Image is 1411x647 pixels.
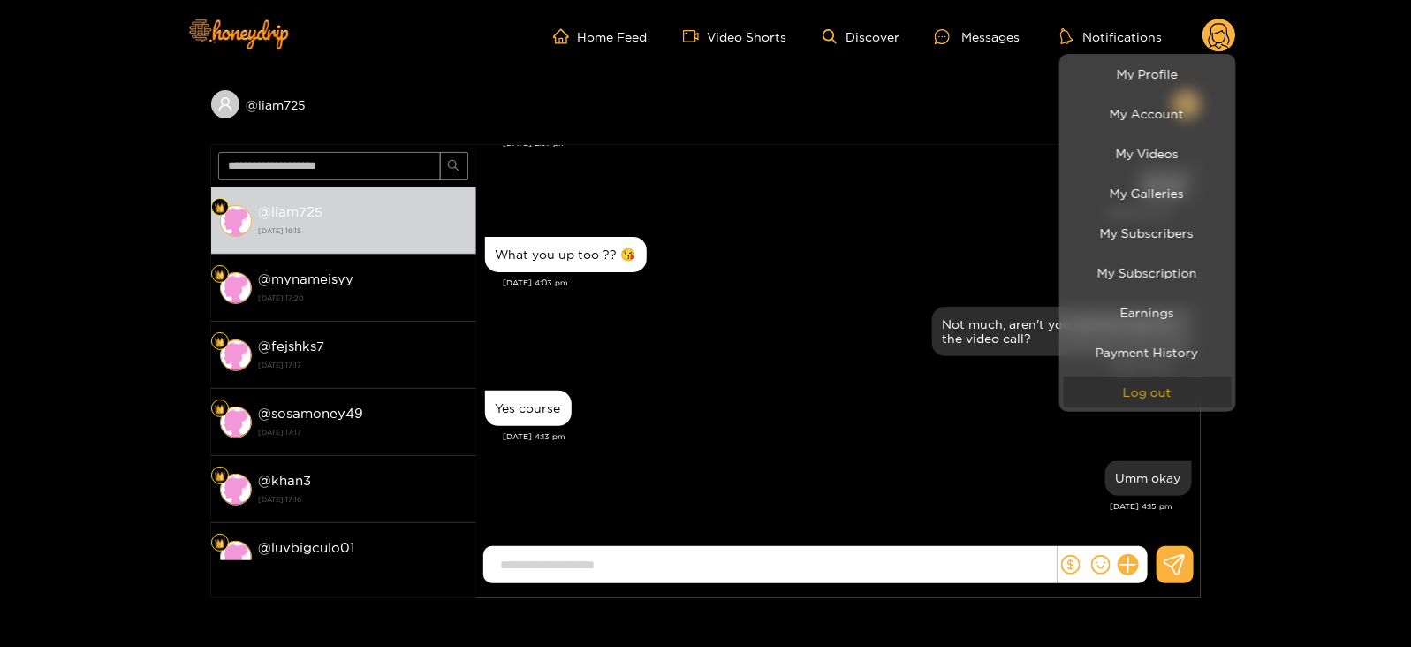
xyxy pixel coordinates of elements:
a: My Account [1064,98,1232,129]
a: Earnings [1064,297,1232,328]
button: Log out [1064,377,1232,407]
a: Payment History [1064,337,1232,368]
a: My Videos [1064,138,1232,169]
a: My Profile [1064,58,1232,89]
a: My Subscribers [1064,217,1232,248]
a: My Subscription [1064,257,1232,288]
a: My Galleries [1064,178,1232,209]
